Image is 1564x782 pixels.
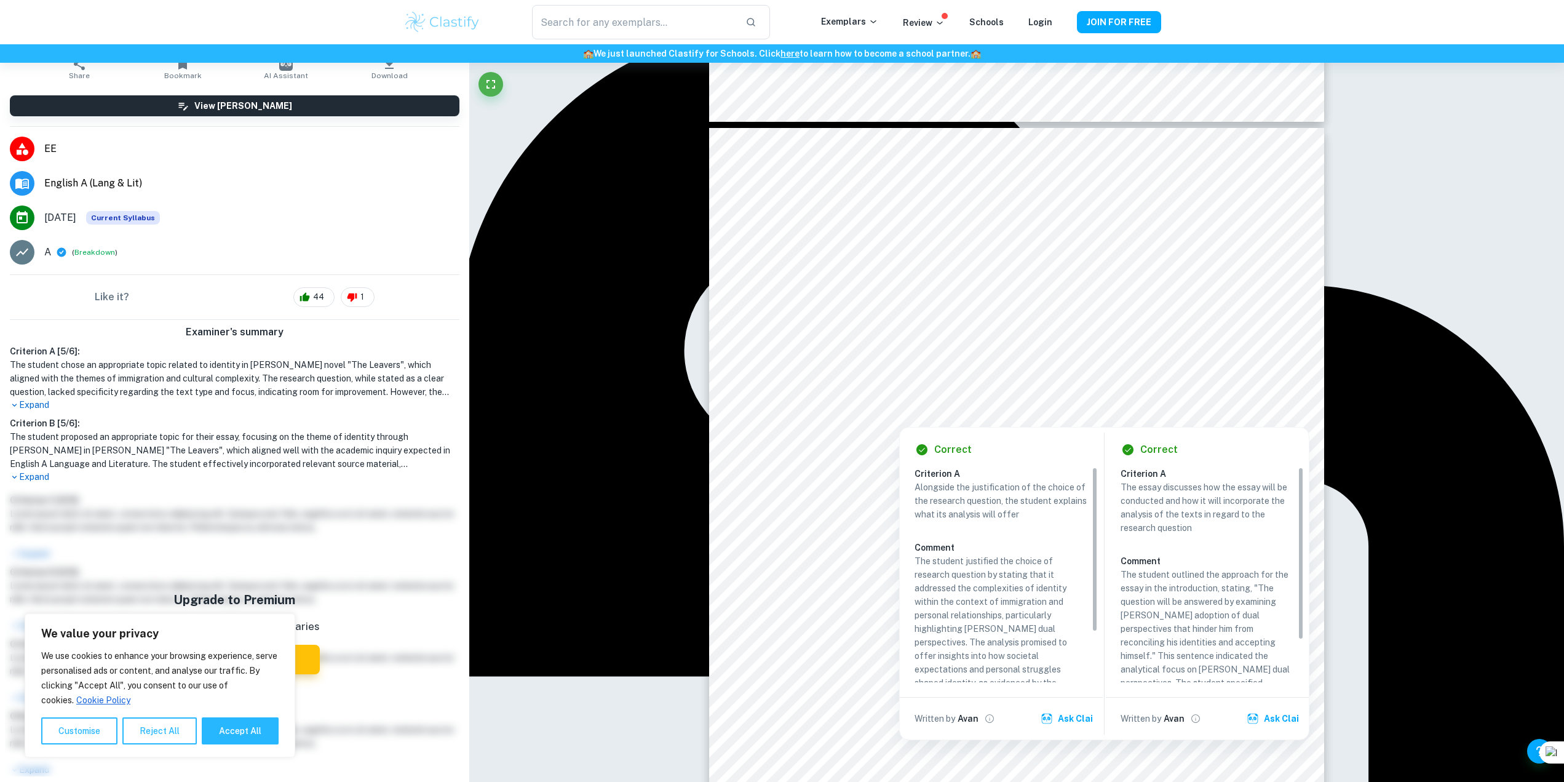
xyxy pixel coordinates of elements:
p: Written by [915,712,955,725]
button: Reject All [122,717,197,744]
h6: Correct [934,442,972,457]
button: Bookmark [131,51,234,86]
p: Written by [1121,712,1161,725]
p: We use cookies to enhance your browsing experience, serve personalised ads or content, and analys... [41,648,279,708]
span: EE [44,142,459,156]
span: AI Assistant [264,71,308,80]
button: View [PERSON_NAME] [10,95,459,116]
button: View full profile [1187,710,1204,727]
span: English A (Lang & Lit) [44,176,459,191]
p: Expand [10,471,459,484]
span: 🏫 [583,49,593,58]
button: Download [338,51,441,86]
a: Login [1028,17,1052,27]
button: Ask Clai [1038,708,1098,730]
h6: Comment [915,541,1088,554]
h6: Like it? [95,290,129,305]
h6: Criterion A [915,467,1098,481]
button: Accept All [202,717,279,744]
h6: Examiner's summary [5,325,464,340]
img: clai.svg [1247,712,1259,725]
h6: Correct [1140,442,1178,457]
button: Help and Feedback [1527,739,1552,764]
button: Breakdown [74,247,115,258]
img: AI Assistant [279,57,293,71]
h1: The student chose an appropriate topic related to identity in [PERSON_NAME] novel "The Leavers", ... [10,358,459,399]
a: Cookie Policy [76,695,131,706]
p: Review [903,16,945,30]
div: We value your privacy [25,613,295,757]
span: Share [69,71,90,80]
span: Download [371,71,408,80]
button: View full profile [981,710,998,727]
button: Customise [41,717,117,744]
img: Clastify logo [403,10,482,34]
h6: Comment [1121,554,1294,568]
button: JOIN FOR FREE [1077,11,1161,33]
div: This exemplar is based on the current syllabus. Feel free to refer to it for inspiration/ideas wh... [86,211,160,225]
h1: The student proposed an appropriate topic for their essay, focusing on the theme of identity thro... [10,430,459,471]
span: 1 [354,291,371,303]
span: Bookmark [164,71,202,80]
h6: Criterion A [1121,467,1304,481]
div: 1 [341,287,375,307]
button: AI Assistant [234,51,338,86]
button: Ask Clai [1244,708,1304,730]
a: Schools [969,17,1004,27]
h6: Criterion B [ 5 / 6 ]: [10,417,459,430]
p: The student justified the choice of research question by stating that it addressed the complexiti... [915,554,1088,757]
p: A [44,245,51,260]
input: Search for any exemplars... [532,5,735,39]
h6: Criterion A [ 5 / 6 ]: [10,345,459,358]
h6: Avan [958,712,978,725]
h6: We just launched Clastify for Schools. Click to learn how to become a school partner. [2,47,1562,60]
p: We value your privacy [41,626,279,641]
span: Current Syllabus [86,211,160,225]
button: Share [28,51,131,86]
span: 44 [306,291,331,303]
button: Fullscreen [478,72,503,97]
span: 🏫 [971,49,981,58]
h6: View [PERSON_NAME] [194,99,292,113]
h5: Upgrade to Premium [149,591,320,609]
span: ( ) [72,247,117,258]
a: here [780,49,800,58]
p: Alongside the justification of the choice of the research question, the student explains what its... [915,481,1088,521]
p: Expand [10,399,459,412]
h6: Avan [1164,712,1185,725]
div: 44 [293,287,335,307]
span: [DATE] [44,210,76,225]
img: clai.svg [1041,712,1053,725]
p: The student outlined the approach for the essay in the introduction, stating, "The question will ... [1121,568,1294,744]
p: The essay discusses how the essay will be conducted and how it will incorporate the analysis of t... [1121,481,1294,535]
p: Exemplars [821,15,878,28]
